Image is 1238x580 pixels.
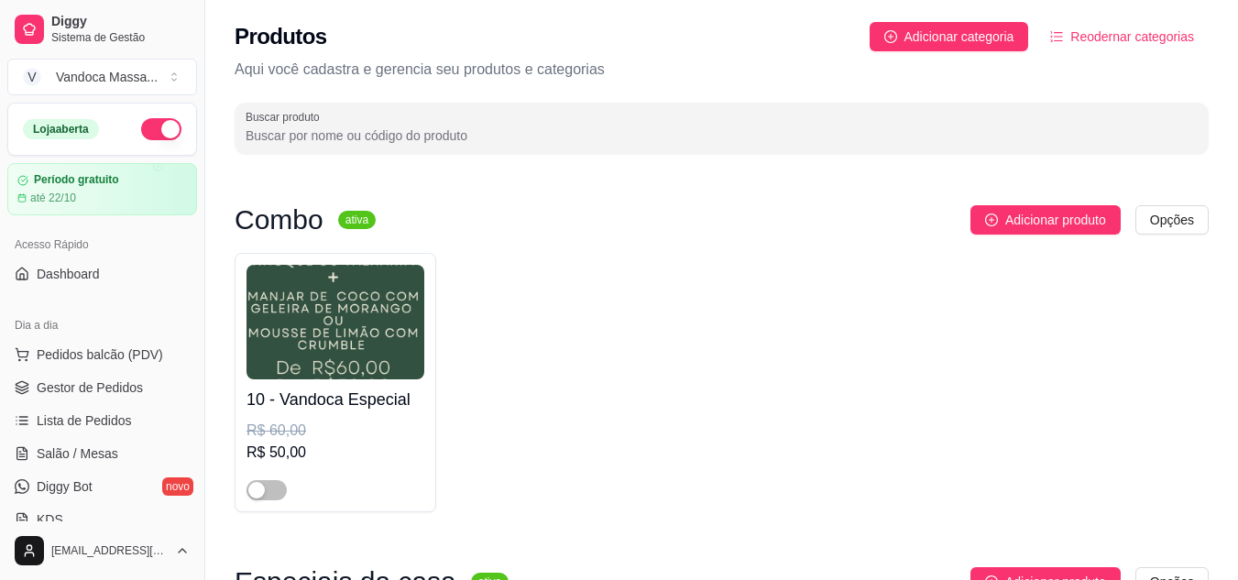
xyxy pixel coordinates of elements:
[247,387,424,412] h4: 10 - Vandoca Especial
[7,230,197,259] div: Acesso Rápido
[247,420,424,442] div: R$ 60,00
[7,373,197,402] a: Gestor de Pedidos
[37,265,100,283] span: Dashboard
[338,211,376,229] sup: ativa
[51,30,190,45] span: Sistema de Gestão
[141,118,181,140] button: Alterar Status
[235,59,1209,81] p: Aqui você cadastra e gerencia seu produtos e categorias
[23,119,99,139] div: Loja aberta
[1150,210,1194,230] span: Opções
[37,378,143,397] span: Gestor de Pedidos
[985,213,998,226] span: plus-circle
[7,472,197,501] a: Diggy Botnovo
[51,543,168,558] span: [EMAIL_ADDRESS][DOMAIN_NAME]
[246,126,1198,145] input: Buscar produto
[247,265,424,379] img: product-image
[246,109,326,125] label: Buscar produto
[37,345,163,364] span: Pedidos balcão (PDV)
[7,311,197,340] div: Dia a dia
[7,59,197,95] button: Select a team
[37,510,63,529] span: KDS
[56,68,158,86] div: Vandoca Massa ...
[7,529,197,573] button: [EMAIL_ADDRESS][DOMAIN_NAME]
[7,163,197,215] a: Período gratuitoaté 22/10
[7,340,197,369] button: Pedidos balcão (PDV)
[247,442,424,464] div: R$ 50,00
[37,477,93,496] span: Diggy Bot
[970,205,1121,235] button: Adicionar produto
[1035,22,1209,51] button: Reodernar categorias
[870,22,1029,51] button: Adicionar categoria
[1070,27,1194,47] span: Reodernar categorias
[1005,210,1106,230] span: Adicionar produto
[7,406,197,435] a: Lista de Pedidos
[884,30,897,43] span: plus-circle
[904,27,1014,47] span: Adicionar categoria
[23,68,41,86] span: V
[51,14,190,30] span: Diggy
[7,439,197,468] a: Salão / Mesas
[235,22,327,51] h2: Produtos
[235,209,323,231] h3: Combo
[7,259,197,289] a: Dashboard
[1135,205,1209,235] button: Opções
[37,411,132,430] span: Lista de Pedidos
[1050,30,1063,43] span: ordered-list
[7,7,197,51] a: DiggySistema de Gestão
[30,191,76,205] article: até 22/10
[34,173,119,187] article: Período gratuito
[37,444,118,463] span: Salão / Mesas
[7,505,197,534] a: KDS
